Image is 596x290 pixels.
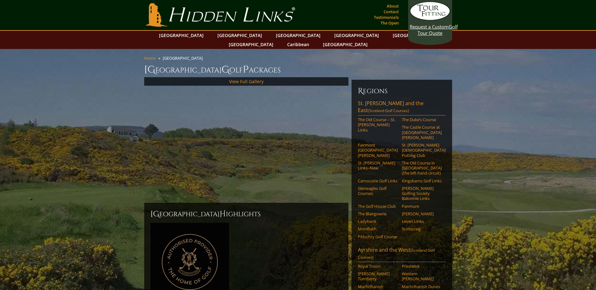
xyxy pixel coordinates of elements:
a: [GEOGRAPHIC_DATA] [273,31,324,40]
a: About [385,2,400,10]
a: Prestwick [402,264,442,269]
a: Ayrshire and the West(Scotland Golf Courses) [358,246,446,262]
h2: [GEOGRAPHIC_DATA] ighlights [150,209,342,219]
a: The Castle Course at [GEOGRAPHIC_DATA][PERSON_NAME] [402,125,442,140]
a: Kingsbarns Golf Links [402,178,442,183]
li: [GEOGRAPHIC_DATA] [163,55,205,61]
span: Request a Custom [410,24,449,30]
span: P [243,63,249,76]
a: The Old Course – St. [PERSON_NAME] Links [358,117,398,132]
a: [GEOGRAPHIC_DATA] [320,40,371,49]
a: Scotscraig [402,226,442,231]
h1: [GEOGRAPHIC_DATA] olf ackages [144,63,452,76]
a: The Blairgowrie [358,211,398,216]
a: Pitlochry Golf Course [358,234,398,239]
a: Request a CustomGolf Tour Quote [410,2,451,36]
span: G [221,63,229,76]
a: View Full Gallery [229,78,264,84]
a: Panmure [402,204,442,209]
a: Fairmont [GEOGRAPHIC_DATA][PERSON_NAME] [358,142,398,158]
a: Testimonials [372,13,400,22]
a: Monifieth [358,226,398,231]
a: Carnoustie Golf Links [358,178,398,183]
a: The Golf House Club [358,204,398,209]
a: St. [PERSON_NAME] [DEMOGRAPHIC_DATA]’ Putting Club [402,142,442,158]
a: [GEOGRAPHIC_DATA] [156,31,207,40]
a: [GEOGRAPHIC_DATA] [390,31,440,40]
a: St. [PERSON_NAME] and the East(Scotland Golf Courses) [358,100,446,115]
span: (Scotland Golf Courses) [358,248,435,260]
a: Home [144,55,156,61]
a: The Old Course in [GEOGRAPHIC_DATA] (the left-hand circuit) [402,160,442,176]
a: Gleneagles Golf Courses [358,186,398,196]
span: (Scotland Golf Courses) [368,108,409,113]
a: The Open [379,19,400,27]
a: Ladybank [358,219,398,224]
a: [PERSON_NAME] Golfing Society Balcomie Links [402,186,442,201]
a: The Duke’s Course [402,117,442,122]
a: Machrihanish [358,284,398,289]
a: Caribbean [284,40,312,49]
a: [GEOGRAPHIC_DATA] [226,40,276,49]
a: Contact [382,7,400,16]
a: [PERSON_NAME] [402,211,442,216]
a: [GEOGRAPHIC_DATA] [331,31,382,40]
a: Western [PERSON_NAME] [402,271,442,282]
a: [GEOGRAPHIC_DATA] [214,31,265,40]
a: Royal Troon [358,264,398,269]
span: H [220,209,226,219]
a: Leven Links [402,219,442,224]
a: St. [PERSON_NAME] Links–New [358,160,398,171]
h6: Regions [358,86,446,96]
a: Machrihanish Dunes [402,284,442,289]
a: [PERSON_NAME] Turnberry [358,271,398,282]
